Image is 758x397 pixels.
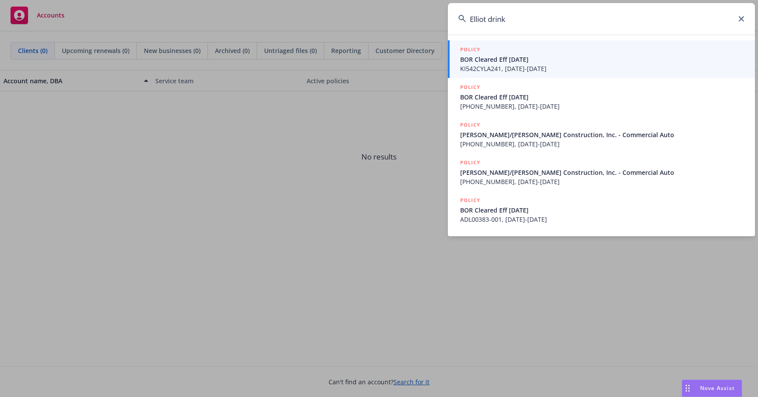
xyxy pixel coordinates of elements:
input: Search... [448,3,755,35]
span: [PHONE_NUMBER], [DATE]-[DATE] [460,102,744,111]
a: POLICYBOR Cleared Eff [DATE]KI542CYLA241, [DATE]-[DATE] [448,40,755,78]
span: [PERSON_NAME]/[PERSON_NAME] Construction, Inc. - Commercial Auto [460,168,744,177]
span: BOR Cleared Eff [DATE] [460,92,744,102]
a: POLICY[PERSON_NAME]/[PERSON_NAME] Construction, Inc. - Commercial Auto[PHONE_NUMBER], [DATE]-[DATE] [448,153,755,191]
a: POLICY[PERSON_NAME]/[PERSON_NAME] Construction, Inc. - Commercial Auto[PHONE_NUMBER], [DATE]-[DATE] [448,116,755,153]
h5: POLICY [460,121,480,129]
span: [PHONE_NUMBER], [DATE]-[DATE] [460,177,744,186]
div: Drag to move [682,380,693,397]
span: [PHONE_NUMBER], [DATE]-[DATE] [460,139,744,149]
button: Nova Assist [682,379,742,397]
span: KI542CYLA241, [DATE]-[DATE] [460,64,744,73]
span: BOR Cleared Eff [DATE] [460,55,744,64]
span: ADL00383-001, [DATE]-[DATE] [460,215,744,224]
span: [PERSON_NAME]/[PERSON_NAME] Construction, Inc. - Commercial Auto [460,130,744,139]
span: Nova Assist [700,384,735,392]
span: BOR Cleared Eff [DATE] [460,206,744,215]
a: POLICYBOR Cleared Eff [DATE][PHONE_NUMBER], [DATE]-[DATE] [448,78,755,116]
h5: POLICY [460,45,480,54]
h5: POLICY [460,83,480,92]
h5: POLICY [460,196,480,205]
a: POLICYBOR Cleared Eff [DATE]ADL00383-001, [DATE]-[DATE] [448,191,755,229]
h5: POLICY [460,158,480,167]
